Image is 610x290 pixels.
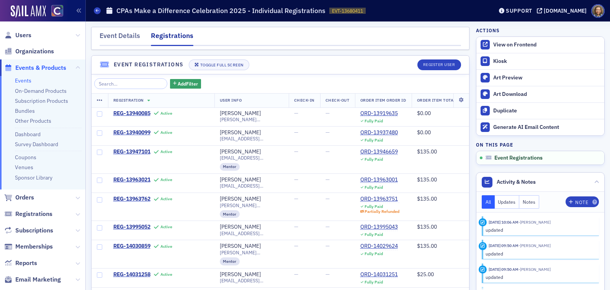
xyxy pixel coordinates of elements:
div: Update [479,265,487,274]
a: REG-13963021Active [113,176,209,183]
a: ORD-13963001 [360,176,398,183]
span: — [325,195,330,202]
span: — [325,110,330,117]
a: REG-13940099Active [113,129,209,136]
span: $25.00 [417,271,434,278]
span: [EMAIL_ADDRESS][DOMAIN_NAME] [220,183,283,189]
span: REG-13963021 [113,176,150,183]
span: EVT-13680411 [332,8,363,14]
span: Email Marketing [15,275,61,284]
div: Mentor [220,163,240,171]
h4: On this page [476,141,605,148]
span: — [325,176,330,183]
a: Reports [4,259,37,267]
div: Active [160,177,172,182]
a: REG-13940085Active [113,110,209,117]
div: Art Preview [493,74,600,81]
a: Bundles [15,107,35,114]
div: Fully Paid [365,204,383,209]
div: Fully Paid [365,157,383,162]
div: Active [160,111,172,116]
span: [EMAIL_ADDRESS][DOMAIN_NAME] [220,278,283,283]
span: [PERSON_NAME][EMAIL_ADDRESS][DOMAIN_NAME] [220,117,283,122]
a: ORD-13919635 [360,110,398,117]
a: ORD-13937480 [360,129,398,136]
div: [PERSON_NAME] [220,148,261,155]
a: ORD-13946659 [360,148,398,155]
div: Mentor [220,257,240,265]
div: Active [160,244,172,249]
time: 6/26/2025 10:06 AM [489,219,518,225]
span: [EMAIL_ADDRESS][DOMAIN_NAME] [220,231,283,236]
span: User Info [220,97,242,103]
a: [PERSON_NAME] [220,271,261,278]
a: [PERSON_NAME] [220,224,261,231]
span: $0.00 [417,110,431,117]
span: Events & Products [15,64,66,72]
span: — [325,148,330,155]
div: updated [486,226,594,233]
a: [PERSON_NAME] [220,129,261,136]
span: Tiffany Carson [518,267,551,272]
span: $135.00 [417,223,437,230]
button: Duplicate [476,102,604,119]
div: Support [506,7,532,14]
a: Organizations [4,47,54,56]
div: Active [160,224,172,229]
a: View on Frontend [476,37,604,53]
a: Events [15,77,31,84]
a: Email Marketing [4,275,61,284]
div: ORD-14029624 [360,243,398,250]
span: $135.00 [417,242,437,249]
a: Venues [15,164,33,171]
a: ORD-14031251 [360,271,398,278]
div: Fully Paid [365,232,383,237]
a: REG-13947101Active [113,148,209,155]
div: Fully Paid [365,280,383,285]
button: Toggle Full Screen [189,59,249,70]
div: Fully Paid [365,251,383,256]
div: Duplicate [493,107,600,114]
div: ORD-13995043 [360,224,398,231]
span: [PERSON_NAME][EMAIL_ADDRESS][DOMAIN_NAME] [220,203,283,208]
span: — [294,195,298,202]
img: SailAMX [11,5,46,18]
span: Memberships [15,242,53,251]
a: Orders [4,193,34,202]
span: — [325,271,330,278]
div: Toggle Full Screen [200,63,244,67]
a: Subscriptions [4,226,53,235]
button: Note [566,196,599,207]
div: Fully Paid [365,138,383,143]
button: [DOMAIN_NAME] [537,8,589,13]
div: Mentor [220,210,240,218]
span: Add Filter [178,80,198,87]
button: Updates [495,195,520,209]
div: updated [486,274,594,280]
a: Events & Products [4,64,66,72]
span: Reports [15,259,37,267]
a: On-Demand Products [15,87,67,94]
div: Active [160,272,172,277]
div: Kiosk [493,58,600,65]
span: Activity & Notes [497,178,536,186]
a: Memberships [4,242,53,251]
a: Subscription Products [15,97,68,104]
span: Users [15,31,31,40]
div: updated [486,250,594,257]
span: $135.00 [417,148,437,155]
a: REG-14031258Active [113,271,209,278]
span: REG-13940085 [113,110,150,117]
input: Search… [94,78,167,89]
a: REG-13963762Active [113,196,209,203]
a: Art Download [476,86,604,102]
a: [PERSON_NAME] [220,176,261,183]
time: 6/26/2025 09:50 AM [489,243,518,248]
div: [DOMAIN_NAME] [544,7,587,14]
